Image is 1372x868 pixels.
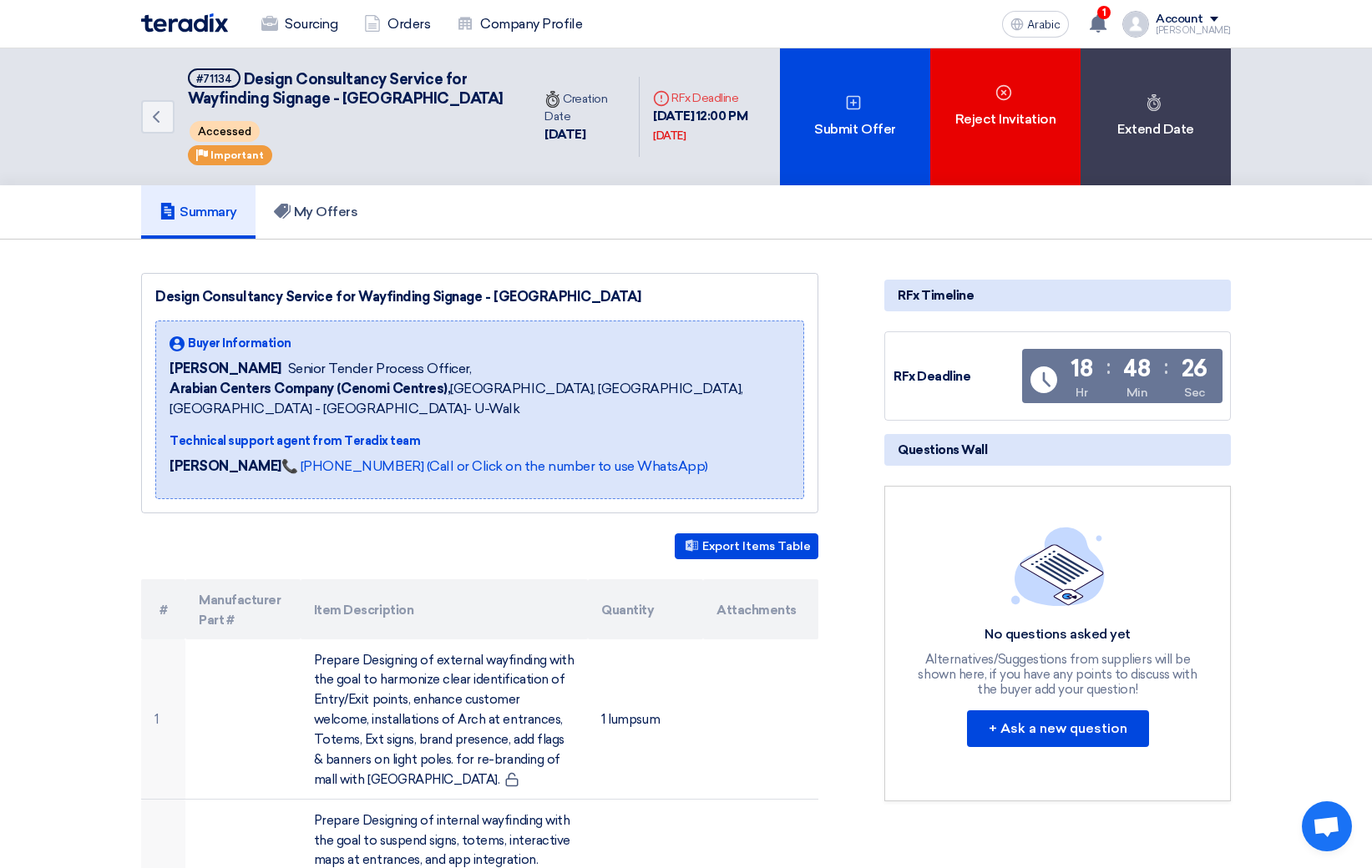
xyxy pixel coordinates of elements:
font: Attachments [716,603,797,618]
font: Quantity [601,603,654,618]
font: : [1106,355,1111,379]
a: 📞 [PHONE_NUMBER] (Call or Click on the number to use WhatsApp) [281,458,708,474]
font: My Offers [294,204,358,220]
font: [DATE] [544,127,585,142]
a: Sourcing [248,6,351,43]
button: Export Items Table [675,533,818,559]
font: Prepare Designing of external wayfinding with the goal to harmonize clear identification of Entry... [314,652,574,786]
font: Hr [1076,386,1087,400]
font: Extend Date [1117,121,1194,137]
a: My Offers [256,185,377,239]
font: Buyer Information [188,336,291,351]
font: Alternatives/Suggestions from suppliers will be shown here, if you have any points to discuss wit... [918,652,1197,697]
font: Summary [180,204,237,220]
font: Arabic [1027,18,1061,32]
h5: Design Consultancy Service for Wayfinding Signage - Nakheel Mall Dammam [188,68,511,109]
font: 18 [1071,355,1092,382]
font: RFx Deadline [671,91,738,105]
font: 48 [1123,355,1150,382]
font: Important [210,149,264,161]
a: Open chat [1302,801,1352,851]
font: Reject Invitation [955,111,1056,127]
font: No questions asked yet [985,626,1130,642]
font: Company Profile [480,16,582,32]
img: Teradix logo [141,13,228,33]
font: [PERSON_NAME] [170,361,281,376]
font: Technical support agent from Teradix team [170,434,420,448]
font: 1 [1102,7,1106,18]
font: + Ask a new question [989,720,1127,736]
font: # [159,603,168,618]
font: Sec [1184,386,1205,400]
font: 1 lumpsum [601,712,660,727]
img: profile_test.png [1122,11,1149,38]
font: Min [1126,386,1148,400]
font: Design Consultancy Service for Wayfinding Signage - [GEOGRAPHIC_DATA] [188,70,504,108]
button: + Ask a new question [967,710,1149,747]
font: Arabian Centers Company (Cenomi Centres), [170,381,450,396]
font: RFx Timeline [898,288,974,303]
font: Design Consultancy Service for Wayfinding Signage - [GEOGRAPHIC_DATA] [155,289,641,305]
font: [GEOGRAPHIC_DATA], [GEOGRAPHIC_DATA], [GEOGRAPHIC_DATA] - [GEOGRAPHIC_DATA]- U-Walk [170,381,743,416]
font: Questions Wall [898,442,987,457]
font: Senior Tender Process Officer, [288,361,472,376]
font: 26 [1182,355,1207,382]
img: empty_state_list.svg [1011,527,1105,605]
font: Submit Offer [814,121,895,137]
font: [DATE] [653,129,686,142]
font: #71134 [196,73,232,85]
font: Export Items Table [702,540,811,554]
font: : [1164,355,1168,379]
font: Creation Date [544,92,607,124]
font: Item Description [314,603,413,618]
font: Account [1156,12,1203,26]
font: Manufacturer Part # [199,593,281,628]
font: [PERSON_NAME] [1156,25,1231,36]
font: [PERSON_NAME] [170,458,281,474]
a: Summary [141,185,256,239]
font: Orders [387,16,430,32]
font: Sourcing [285,16,337,32]
font: RFx Deadline [894,369,970,384]
font: [DATE] 12:00 PM [653,108,747,124]
a: Orders [351,6,443,43]
button: Arabic [1002,11,1069,38]
font: Accessed [198,126,251,139]
font: 1 [154,712,159,727]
